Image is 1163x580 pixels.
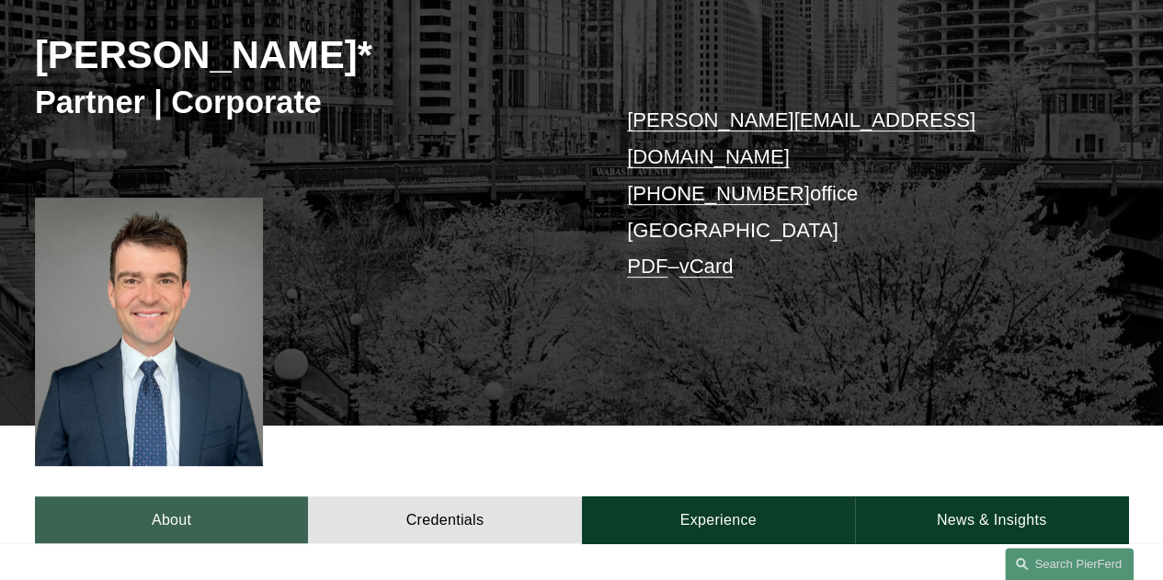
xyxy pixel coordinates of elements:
a: [PERSON_NAME][EMAIL_ADDRESS][DOMAIN_NAME] [627,108,975,168]
a: [PHONE_NUMBER] [627,182,810,205]
h2: [PERSON_NAME]* [35,32,582,79]
a: vCard [678,255,733,278]
a: Search this site [1005,548,1134,580]
h3: Partner | Corporate [35,83,582,121]
a: Credentials [308,496,581,543]
a: PDF [627,255,667,278]
a: Experience [582,496,855,543]
a: News & Insights [855,496,1128,543]
p: office [GEOGRAPHIC_DATA] – [627,102,1082,285]
a: About [35,496,308,543]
